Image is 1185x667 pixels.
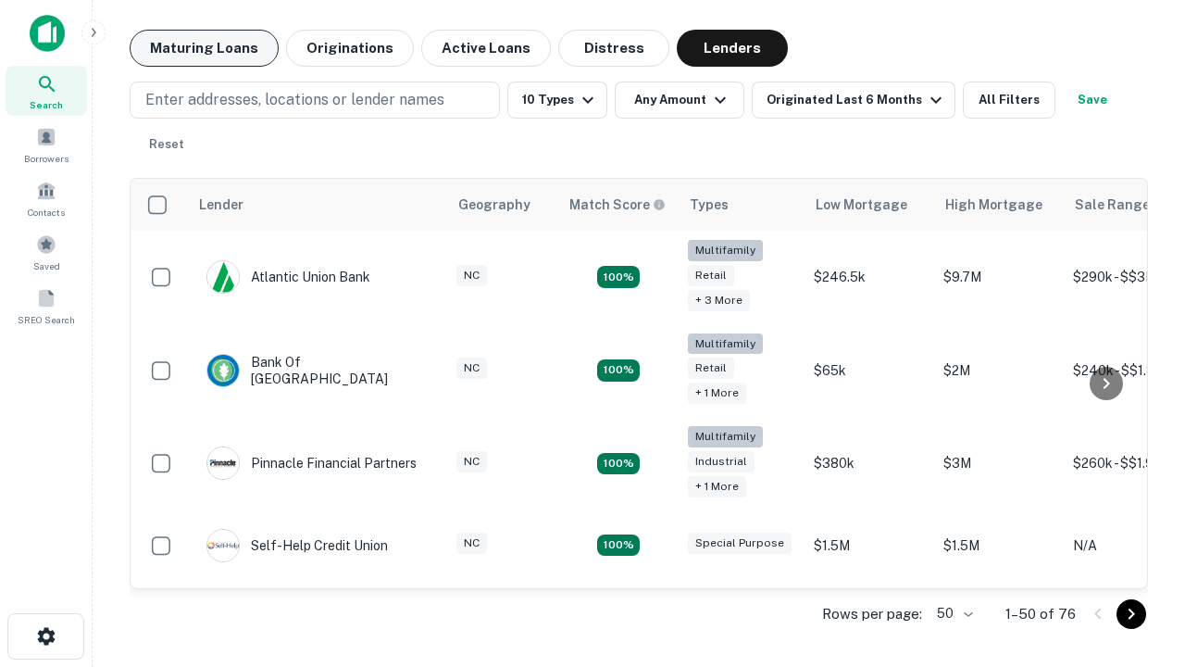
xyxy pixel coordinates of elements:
div: Bank Of [GEOGRAPHIC_DATA] [206,354,429,387]
span: Saved [33,258,60,273]
div: 50 [929,600,976,627]
div: Originated Last 6 Months [767,89,947,111]
div: Pinnacle Financial Partners [206,447,417,480]
span: Borrowers [24,151,69,166]
div: Special Purpose [688,533,792,554]
img: capitalize-icon.png [30,15,65,52]
span: Contacts [28,205,65,220]
a: Saved [6,227,87,277]
button: Lenders [677,30,788,67]
td: $380k [805,417,934,510]
td: $3M [934,417,1064,510]
p: Enter addresses, locations or lender names [145,89,444,111]
iframe: Chat Widget [1092,519,1185,608]
span: SREO Search [18,312,75,327]
button: Go to next page [1116,599,1146,629]
td: $246.5k [805,231,934,324]
th: Capitalize uses an advanced AI algorithm to match your search with the best lender. The match sco... [558,179,679,231]
div: Lender [199,194,243,216]
div: + 1 more [688,383,746,404]
td: $2M [934,324,1064,418]
button: Maturing Loans [130,30,279,67]
div: Matching Properties: 17, hasApolloMatch: undefined [597,359,640,382]
a: Search [6,66,87,116]
div: Multifamily [688,426,763,447]
button: Active Loans [421,30,551,67]
button: Reset [137,126,196,163]
p: Rows per page: [822,603,922,625]
button: Originated Last 6 Months [752,82,955,119]
td: $1.5M [805,510,934,581]
div: Multifamily [688,333,763,355]
div: Sale Range [1075,194,1150,216]
button: All Filters [963,82,1055,119]
img: picture [207,530,239,561]
button: 10 Types [507,82,607,119]
div: Self-help Credit Union [206,529,388,562]
img: picture [207,261,239,293]
button: Any Amount [615,82,744,119]
div: NC [456,533,487,554]
h6: Match Score [569,195,662,215]
div: Matching Properties: 11, hasApolloMatch: undefined [597,535,640,557]
button: Originations [286,30,414,67]
a: Borrowers [6,120,87,170]
td: $9.7M [934,231,1064,324]
img: picture [207,355,239,386]
td: $65k [805,324,934,418]
button: Distress [558,30,669,67]
div: NC [456,358,487,379]
div: + 3 more [688,290,750,311]
img: picture [207,447,239,479]
th: High Mortgage [934,179,1064,231]
div: Matching Properties: 13, hasApolloMatch: undefined [597,453,640,475]
div: Capitalize uses an advanced AI algorithm to match your search with the best lender. The match sco... [569,195,666,215]
a: Contacts [6,173,87,223]
div: + 1 more [688,476,746,497]
div: Multifamily [688,240,763,261]
a: SREO Search [6,281,87,331]
th: Geography [447,179,558,231]
span: Search [30,97,63,112]
div: Atlantic Union Bank [206,260,370,294]
th: Low Mortgage [805,179,934,231]
div: NC [456,265,487,286]
div: High Mortgage [945,194,1042,216]
div: Retail [688,265,734,286]
p: 1–50 of 76 [1005,603,1076,625]
td: $1.5M [934,510,1064,581]
div: Retail [688,358,734,379]
div: Types [690,194,729,216]
div: NC [456,451,487,472]
div: Matching Properties: 10, hasApolloMatch: undefined [597,266,640,288]
div: Low Mortgage [816,194,907,216]
div: Industrial [688,451,755,472]
div: Geography [458,194,530,216]
button: Save your search to get updates of matches that match your search criteria. [1063,82,1122,119]
button: Enter addresses, locations or lender names [130,82,500,119]
th: Types [679,179,805,231]
th: Lender [188,179,447,231]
